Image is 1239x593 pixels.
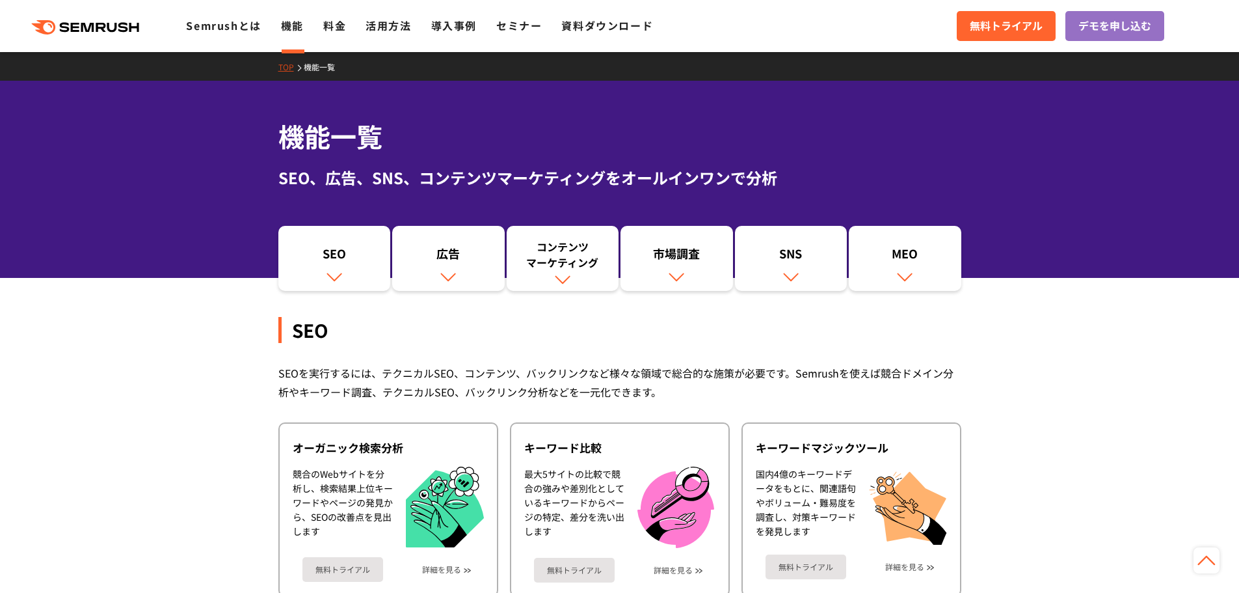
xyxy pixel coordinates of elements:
[278,61,304,72] a: TOP
[366,18,411,33] a: 活用方法
[1065,11,1164,41] a: デモを申し込む
[561,18,653,33] a: 資料ダウンロード
[637,467,714,548] img: キーワード比較
[304,61,345,72] a: 機能一覧
[957,11,1056,41] a: 無料トライアル
[849,226,961,291] a: MEO
[756,467,856,545] div: 国内4億のキーワードデータをもとに、関連語句やボリューム・難易度を調査し、対策キーワードを発見します
[278,317,961,343] div: SEO
[293,467,393,548] div: 競合のWebサイトを分析し、検索結果上位キーワードやページの発見から、SEOの改善点を見出します
[756,440,947,456] div: キーワードマジックツール
[507,226,619,291] a: コンテンツマーケティング
[285,245,384,268] div: SEO
[278,117,961,156] h1: 機能一覧
[627,245,726,268] div: 市場調査
[392,226,505,291] a: 広告
[1078,18,1151,34] span: デモを申し込む
[278,226,391,291] a: SEO
[186,18,261,33] a: Semrushとは
[654,566,693,575] a: 詳細を見る
[735,226,847,291] a: SNS
[524,440,715,456] div: キーワード比較
[422,565,461,574] a: 詳細を見る
[766,555,846,579] a: 無料トライアル
[855,245,955,268] div: MEO
[741,245,841,268] div: SNS
[278,364,961,402] div: SEOを実行するには、テクニカルSEO、コンテンツ、バックリンクなど様々な領域で総合的な施策が必要です。Semrushを使えば競合ドメイン分析やキーワード調査、テクニカルSEO、バックリンク分析...
[406,467,484,548] img: オーガニック検索分析
[293,440,484,456] div: オーガニック検索分析
[513,239,613,270] div: コンテンツ マーケティング
[302,557,383,582] a: 無料トライアル
[323,18,346,33] a: 料金
[620,226,733,291] a: 市場調査
[278,166,961,189] div: SEO、広告、SNS、コンテンツマーケティングをオールインワンで分析
[281,18,304,33] a: 機能
[524,467,624,548] div: 最大5サイトの比較で競合の強みや差別化としているキーワードからページの特定、差分を洗い出します
[399,245,498,268] div: 広告
[885,562,924,572] a: 詳細を見る
[431,18,477,33] a: 導入事例
[869,467,947,545] img: キーワードマジックツール
[970,18,1043,34] span: 無料トライアル
[534,558,615,583] a: 無料トライアル
[496,18,542,33] a: セミナー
